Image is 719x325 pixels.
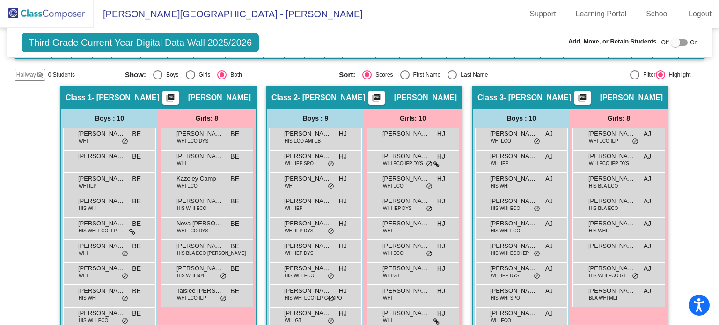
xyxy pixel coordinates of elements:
[504,93,571,102] span: - [PERSON_NAME]
[644,152,651,161] span: AJ
[328,295,334,303] span: do_not_disturb_alt
[437,286,445,296] span: HJ
[490,152,537,161] span: [PERSON_NAME]
[545,129,553,139] span: AJ
[78,309,125,318] span: [PERSON_NAME]
[588,264,635,273] span: [PERSON_NAME]
[491,182,509,189] span: HIS WHI
[328,160,334,168] span: do_not_disturb_alt
[230,286,239,296] span: BE
[589,137,618,144] span: WHI ECO IEP
[122,318,128,325] span: do_not_disturb_alt
[132,264,141,274] span: BE
[588,286,635,296] span: [PERSON_NAME]
[568,7,634,22] a: Learning Portal
[490,309,537,318] span: [PERSON_NAME]
[22,33,259,52] span: Third Grade Current Year Digital Data Wall 2025/2026
[122,250,128,258] span: do_not_disturb_alt
[78,286,125,296] span: [PERSON_NAME]
[665,71,691,79] div: Highlight
[284,152,331,161] span: [PERSON_NAME]
[79,137,88,144] span: WHI
[644,241,651,251] span: AJ
[177,160,186,167] span: WHI
[545,219,553,229] span: AJ
[328,183,334,190] span: do_not_disturb_alt
[589,295,618,302] span: BLA WHI MLT
[176,152,223,161] span: [PERSON_NAME]
[588,152,635,161] span: [PERSON_NAME]
[176,219,223,228] span: Nova [PERSON_NAME]
[188,93,251,102] span: [PERSON_NAME]
[639,71,656,79] div: Filter
[437,152,445,161] span: HJ
[132,219,141,229] span: BE
[382,241,429,251] span: [PERSON_NAME]
[589,272,626,279] span: HIS WHI ECO GT
[230,241,239,251] span: BE
[339,129,347,139] span: HJ
[437,196,445,206] span: HJ
[284,309,331,318] span: [PERSON_NAME]
[230,196,239,206] span: BE
[383,272,400,279] span: WHI GT
[78,241,125,251] span: [PERSON_NAME]
[382,152,429,161] span: [PERSON_NAME]
[491,272,520,279] span: WHI IEP DYS
[285,160,314,167] span: WHI IEP SPO
[79,182,96,189] span: WHI IEP
[382,309,429,318] span: [PERSON_NAME]
[437,241,445,251] span: HJ
[457,71,488,79] div: Last Name
[177,295,206,302] span: WHI ECO IEP
[426,250,433,258] span: do_not_disturb_alt
[230,264,239,274] span: BE
[284,264,331,273] span: [PERSON_NAME]
[588,196,635,206] span: [PERSON_NAME]
[426,183,433,190] span: do_not_disturb_alt
[545,286,553,296] span: AJ
[79,272,88,279] span: WHI
[491,160,508,167] span: WHI IEP
[125,70,332,79] mat-radio-group: Select an option
[383,160,423,167] span: WHI ECO IEP DYS
[339,286,347,296] span: HJ
[491,227,520,234] span: HIS WHI ECO
[298,93,365,102] span: - [PERSON_NAME]
[79,205,97,212] span: HIS WHI
[382,219,429,228] span: [PERSON_NAME]
[383,205,412,212] span: WHI IEP DYS
[589,205,618,212] span: HIS BLA ECO
[285,227,314,234] span: WHI IEP DYS
[78,174,125,183] span: [PERSON_NAME]
[426,205,433,213] span: do_not_disturb_alt
[285,295,342,302] span: HIS WHI ECO IEP GT SPO
[177,272,204,279] span: HIS WHI 504
[545,264,553,274] span: AJ
[285,250,314,257] span: WHI IEP DYS
[661,38,668,47] span: Off
[522,7,564,22] a: Support
[132,241,141,251] span: BE
[285,182,293,189] span: WHI
[437,129,445,139] span: HJ
[122,273,128,280] span: do_not_disturb_alt
[16,71,36,79] span: Hallway
[177,182,198,189] span: WHI ECO
[382,286,429,296] span: [PERSON_NAME]
[491,295,520,302] span: HIS WHI SPO
[577,93,588,106] mat-icon: picture_as_pdf
[271,93,298,102] span: Class 2
[125,71,146,79] span: Show:
[534,273,540,280] span: do_not_disturb_alt
[426,160,433,168] span: do_not_disturb_alt
[632,273,638,280] span: do_not_disturb_alt
[177,250,246,257] span: HIS BLA ECO [PERSON_NAME]
[132,129,141,139] span: BE
[383,227,392,234] span: WHI
[644,174,651,184] span: AJ
[437,309,445,318] span: HJ
[284,196,331,206] span: [PERSON_NAME]
[176,196,223,206] span: [PERSON_NAME]
[545,241,553,251] span: AJ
